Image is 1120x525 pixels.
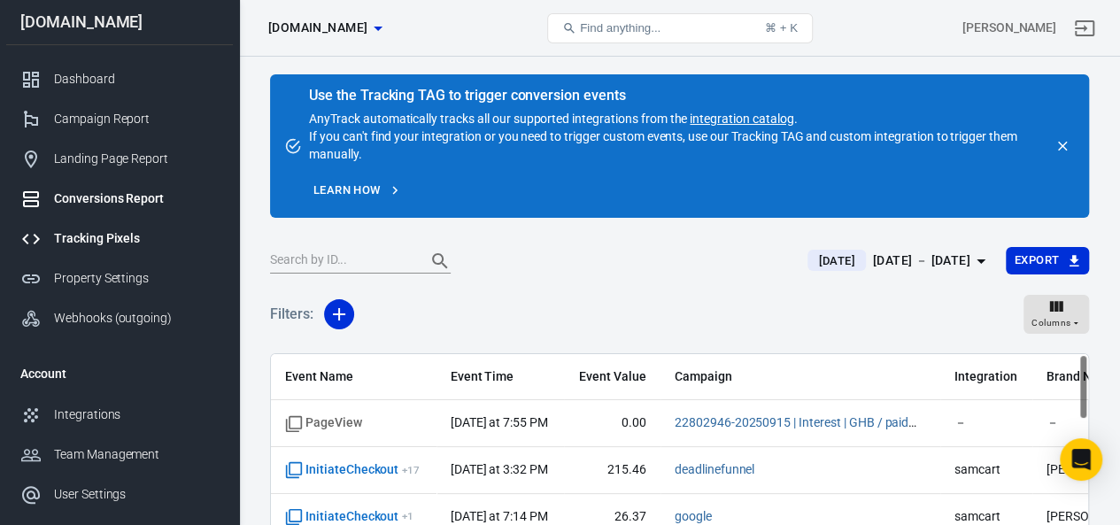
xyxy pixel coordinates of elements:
time: 2025-09-15T15:32:58+06:00 [451,462,548,476]
a: integration catalog [690,112,793,126]
a: Dashboard [6,59,233,99]
span: Event Name [285,368,422,386]
span: Columns [1031,315,1070,331]
button: Columns [1023,295,1089,334]
span: samcart [954,461,1018,479]
button: Export [1006,247,1089,274]
a: Property Settings [6,259,233,298]
div: Integrations [54,405,219,424]
a: User Settings [6,475,233,514]
span: Find anything... [580,21,660,35]
button: close [1050,134,1075,158]
span: [DATE] [811,252,861,270]
span: Event Value [578,368,646,386]
a: Tracking Pixels [6,219,233,259]
button: Find anything...⌘ + K [547,13,813,43]
a: Team Management [6,435,233,475]
sup: + 1 [402,510,413,522]
div: Conversions Report [54,189,219,208]
span: Integration [954,368,1018,386]
div: Team Management [54,445,219,464]
a: deadlinefunnel [675,462,754,476]
span: － [954,414,1018,432]
div: Property Settings [54,269,219,288]
div: Webhooks (outgoing) [54,309,219,328]
span: 0.00 [578,414,646,432]
span: Campaign [675,368,923,386]
a: Conversions Report [6,179,233,219]
span: deadlinefunnel [675,461,754,479]
span: 22802946-20250915 | Interest | GHB / paidsocial / facebook [675,414,923,432]
time: 2025-09-15T19:55:56+06:00 [451,415,548,429]
div: Account id: 4Eae67Et [962,19,1056,37]
a: 22802946-20250915 | Interest | GHB / paidsocial / facebook [675,415,1002,429]
span: Standard event name [285,414,362,432]
a: Webhooks (outgoing) [6,298,233,338]
a: Campaign Report [6,99,233,139]
div: Tracking Pixels [54,229,219,248]
div: User Settings [54,485,219,504]
a: Integrations [6,395,233,435]
button: [DATE][DATE] － [DATE] [793,246,1005,275]
div: AnyTrack automatically tracks all our supported integrations from the . If you can't find your in... [309,89,1043,163]
a: Learn how [309,177,406,205]
button: [DOMAIN_NAME] [261,12,389,44]
a: google [675,509,712,523]
input: Search by ID... [270,250,412,273]
span: InitiateCheckout [285,461,420,479]
div: [DATE] － [DATE] [873,250,970,272]
div: Landing Page Report [54,150,219,168]
div: Open Intercom Messenger [1060,438,1102,481]
h5: Filters: [270,286,313,343]
span: Event Time [451,368,550,386]
a: Landing Page Report [6,139,233,179]
div: Campaign Report [54,110,219,128]
span: chrisgmorrison.com [268,17,367,39]
li: Account [6,352,233,395]
div: [DOMAIN_NAME] [6,14,233,30]
div: Dashboard [54,70,219,89]
a: Sign out [1063,7,1106,50]
div: Use the Tracking TAG to trigger conversion events [309,87,1043,104]
button: Search [419,240,461,282]
sup: + 17 [402,464,420,476]
div: ⌘ + K [765,21,798,35]
time: 2025-09-15T19:14:41+06:00 [451,509,548,523]
span: 215.46 [578,461,646,479]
